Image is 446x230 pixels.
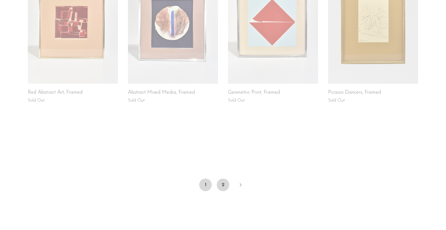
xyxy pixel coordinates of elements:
a: 2 [217,179,229,191]
span: Sold Out [128,98,145,103]
span: Sold Out [28,98,45,103]
a: Geometric Print, Framed [228,90,280,96]
span: Sold Out [328,98,345,103]
a: Picasso Dancers, Framed [328,90,381,96]
a: Abstract Mixed Media, Framed [128,90,195,96]
span: 1 [199,179,212,191]
span: Sold Out [228,98,245,103]
a: Next [234,179,247,192]
a: Red Abstract Art, Framed [28,90,83,96]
